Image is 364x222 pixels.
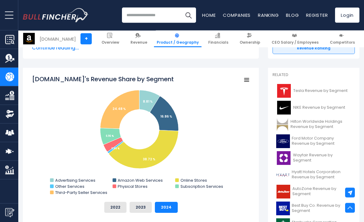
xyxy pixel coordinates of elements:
a: Revenue [128,31,150,47]
img: F logo [276,135,290,148]
img: AMZN logo [23,33,35,45]
img: TSLA logo [276,84,291,98]
tspan: 38.72 % [143,157,155,162]
span: Continue reading... [32,45,250,52]
span: Tesla Revenue by Segment [293,89,348,94]
a: Companies [223,12,251,18]
p: Related [273,73,355,78]
text: Other Services [55,184,84,190]
a: Hyatt Hotels Corporation Revenue by Segment [273,167,355,184]
a: Wayfair Revenue by Segment [273,150,355,167]
button: 2024 [155,202,178,213]
span: Ford Motor Company Revenue by Segment [292,136,351,147]
span: CEO Salary / Employees [272,40,319,45]
a: CEO Salary / Employees [269,31,321,47]
text: Advertising Services [55,178,95,184]
a: Ownership [237,31,263,47]
span: Wayfair Revenue by Segment [293,153,351,163]
tspan: 0.85 % [111,147,120,151]
a: + [80,33,92,45]
a: Register [306,12,328,18]
tspan: 6.96 % [106,135,114,138]
span: Competitors [330,40,355,45]
text: Subscription Services [180,184,223,190]
a: Ford Motor Company Revenue by Segment [273,133,355,150]
text: Amazon Web Services [118,178,163,184]
img: H logo [276,168,290,182]
span: Ownership [240,40,260,45]
span: Hilton Worldwide Holdings Revenue by Segment [291,119,351,130]
img: AZO logo [276,185,291,199]
img: Ownership [5,110,14,119]
a: AutoZone Revenue by Segment [273,184,355,200]
a: Overview [99,31,122,47]
text: Third-Party Seller Services [55,190,107,196]
button: 2022 [104,202,127,213]
span: Overview [102,40,119,45]
span: Best Buy Co. Revenue by Segment [292,203,351,214]
span: Financials [208,40,228,45]
button: 2023 [130,202,152,213]
div: [DOMAIN_NAME] [40,35,76,42]
tspan: 16.86 % [160,115,172,119]
text: Physical Stores [118,184,148,190]
a: Financials [205,31,231,47]
a: Competitors [327,31,358,47]
button: Search [181,8,196,23]
a: Tesla Revenue by Segment [273,83,355,100]
tspan: 8.81 % [143,100,153,104]
a: Best Buy Co. Revenue by Segment [273,200,355,217]
a: Blog [286,12,299,18]
a: Home [202,12,216,18]
a: Go to homepage [23,8,88,22]
img: W logo [276,151,291,165]
a: Login [335,8,359,23]
svg: Amazon.com's Revenue Share by Segment [32,75,250,197]
text: Online Stores [180,178,207,184]
span: NIKE Revenue by Segment [293,105,345,111]
a: Ranking [258,12,279,18]
a: Hilton Worldwide Holdings Revenue by Segment [273,116,355,133]
img: NKE logo [276,101,291,115]
img: BBY logo [276,202,290,216]
img: HLT logo [276,118,289,132]
tspan: [DOMAIN_NAME]'s Revenue Share by Segment [32,75,174,84]
a: Revenue Ranking [273,43,355,54]
tspan: 24.48 % [112,107,126,111]
img: Bullfincher logo [23,8,89,22]
a: Product / Geography [154,31,202,47]
span: Product / Geography [157,40,199,45]
span: Hyatt Hotels Corporation Revenue by Segment [292,170,351,180]
span: AutoZone Revenue by Segment [292,187,351,197]
a: NIKE Revenue by Segment [273,100,355,116]
span: Revenue [130,40,147,45]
